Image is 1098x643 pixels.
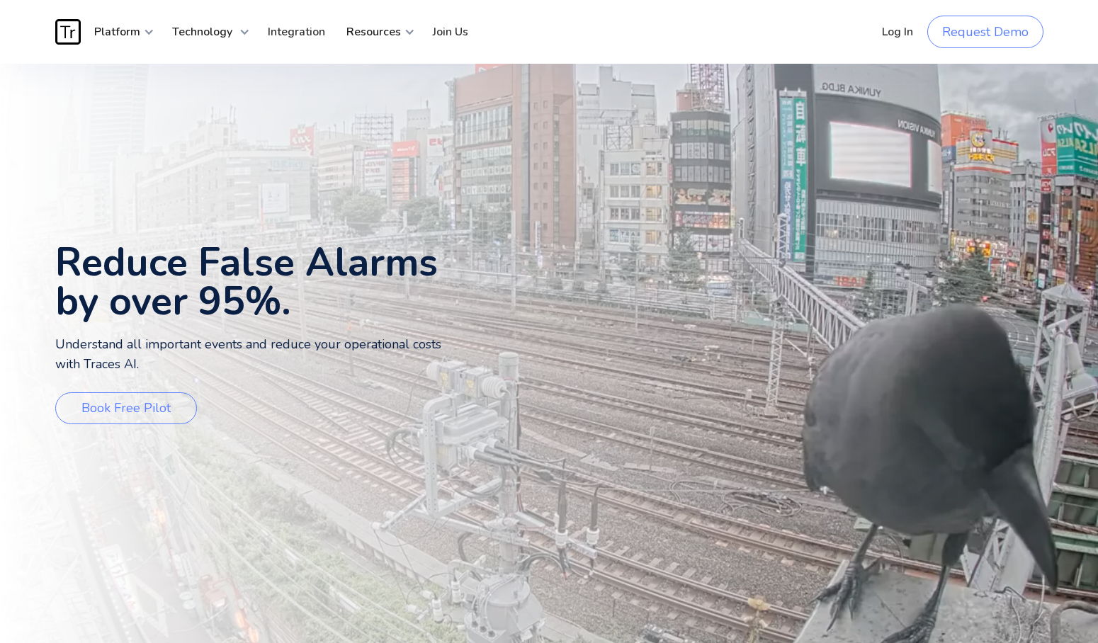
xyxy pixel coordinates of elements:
strong: Technology [172,24,232,40]
img: Traces Logo [55,19,81,45]
a: Request Demo [927,16,1043,48]
strong: Platform [94,24,140,40]
div: Resources [336,11,415,53]
a: Book Free Pilot [55,392,197,424]
strong: Reduce False Alarms by over 95%. [55,236,438,328]
a: Integration [257,11,336,53]
div: Technology [162,11,250,53]
p: Understand all important events and reduce your operational costs with Traces AI. [55,335,441,375]
a: Join Us [422,11,479,53]
div: Platform [84,11,154,53]
a: home [55,19,84,45]
strong: Resources [346,24,401,40]
a: Log In [871,11,924,53]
